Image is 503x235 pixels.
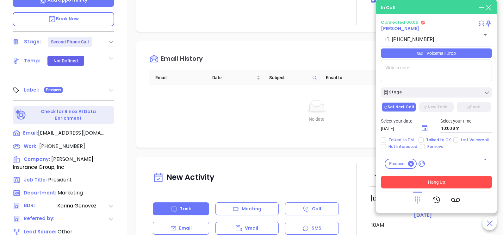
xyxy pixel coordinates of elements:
[406,19,419,25] span: 00:05
[38,129,104,137] span: [EMAIL_ADDRESS][DOMAIN_NAME]
[15,109,26,120] img: Ai-Enrich-DaqCidB-.svg
[381,126,414,131] input: MM/DD/YYYY
[425,144,446,149] span: Remove
[320,70,376,85] th: Email to
[381,4,395,11] div: In Call
[179,225,192,232] p: Email
[440,118,492,124] p: Select your time
[419,102,453,112] button: New Task
[269,74,310,81] span: Subject
[392,36,471,42] input: Enter phone number or name
[212,74,255,81] span: Date
[24,215,57,223] span: Referred by:
[24,156,50,162] span: Company:
[24,37,41,47] div: Stage:
[53,56,78,66] div: Not Defined
[48,176,72,183] span: President
[385,159,417,169] div: Prospect
[206,70,263,85] th: Date
[23,129,38,137] span: Email:
[153,170,339,186] div: New Activity
[417,121,432,136] button: Choose date, selected date is Oct 7, 2025
[245,225,258,232] p: Vmail
[419,161,425,167] span: +7
[381,25,419,32] a: [PERSON_NAME]
[312,206,321,212] p: Call
[381,176,492,188] button: Hang Up
[46,86,61,93] span: Prospect
[51,37,89,47] div: Second Phone Call
[481,30,490,39] button: Open
[58,189,83,196] span: Marketing
[157,116,477,123] div: No data
[381,19,405,25] span: Connected
[381,48,492,58] div: Voicemail Drop
[458,137,491,143] span: Left Voicemail
[381,87,492,98] button: Stage
[481,155,490,164] button: Open
[24,189,56,196] span: Department:
[370,221,385,229] div: 10am
[386,144,420,149] span: Not Interested
[385,161,409,167] span: Prospect
[149,70,206,85] th: Email
[370,195,390,202] h2: [DATE]
[39,143,85,150] span: [PHONE_NUMBER]
[24,228,56,235] span: Lead Source:
[48,16,79,22] span: Book Now
[381,118,433,124] p: Select your date
[13,156,93,171] span: [PERSON_NAME] Insurance Group, Inc
[386,137,416,143] span: Talked to DM
[384,35,389,43] p: +1
[24,143,38,149] span: Work:
[312,225,321,232] p: SMS
[424,137,453,143] span: Talked to GK
[24,85,39,95] div: Label:
[27,108,110,122] p: Check for Binox AI Data Enrichment
[24,56,40,66] div: Temp:
[383,89,402,96] div: Stage
[24,176,47,183] span: Job Title:
[180,206,191,212] p: Task
[242,206,261,212] p: Meeting
[382,102,416,112] button: Set Next Call
[413,211,433,220] a: [DATE]
[57,202,108,210] span: Karina Genovez
[161,55,203,64] div: Email History
[457,102,491,112] button: Book
[24,202,57,210] span: BDR:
